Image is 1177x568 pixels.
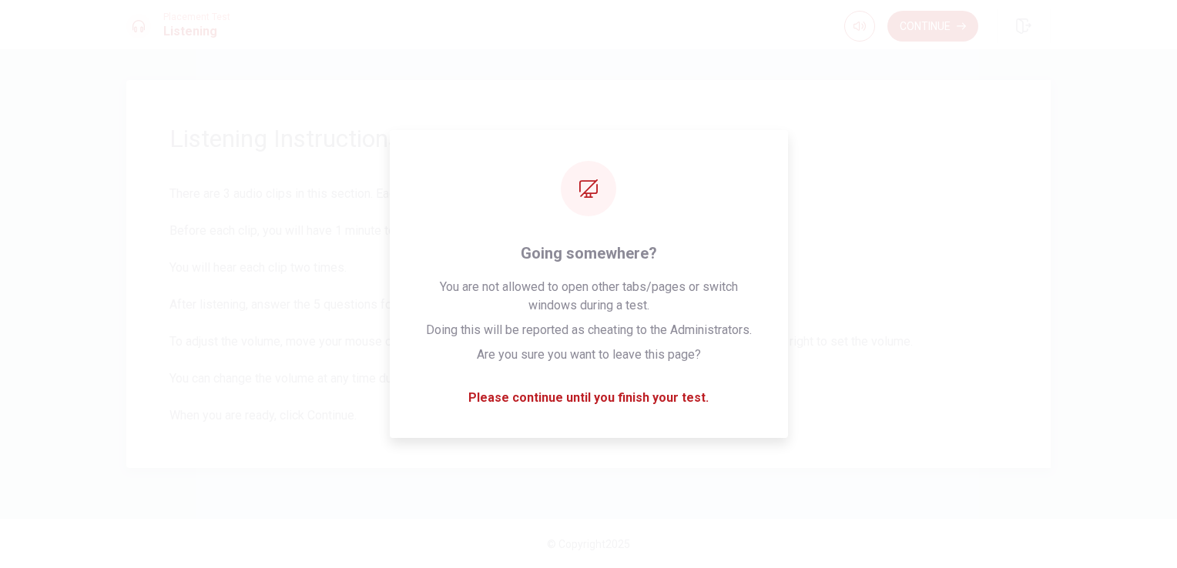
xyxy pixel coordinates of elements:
span: There are 3 audio clips in this section. Each clip has 5 questions. Before each clip, you will ha... [169,185,1008,425]
span: © Copyright 2025 [547,538,630,550]
h1: Listening [163,22,230,41]
span: Listening Instructions [169,123,1008,154]
span: Placement Test [163,12,230,22]
button: Continue [887,11,978,42]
